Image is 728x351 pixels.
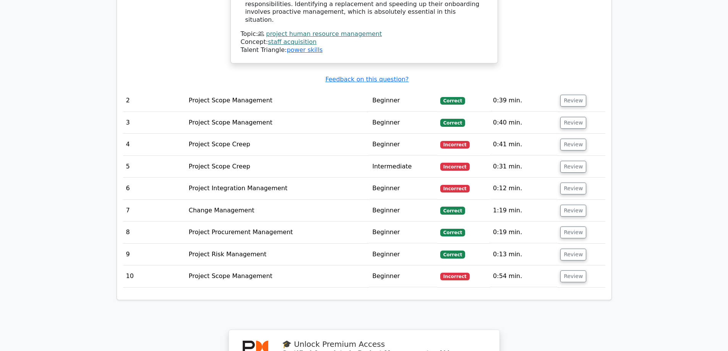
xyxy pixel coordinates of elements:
td: Beginner [369,222,437,243]
button: Review [560,139,586,150]
td: 0:54 min. [490,265,557,287]
span: Correct [440,229,465,236]
span: Correct [440,119,465,126]
td: Beginner [369,90,437,112]
span: Incorrect [440,185,470,192]
span: Correct [440,207,465,214]
td: Project Scope Management [186,90,369,112]
td: Project Integration Management [186,178,369,199]
td: 5 [123,156,186,178]
td: Beginner [369,134,437,155]
td: 7 [123,200,186,222]
td: 0:41 min. [490,134,557,155]
td: Intermediate [369,156,437,178]
td: 3 [123,112,186,134]
td: 0:40 min. [490,112,557,134]
td: Project Scope Creep [186,134,369,155]
a: Feedback on this question? [325,76,409,83]
a: power skills [287,46,323,53]
a: project human resource management [266,30,382,37]
div: Talent Triangle: [241,30,488,54]
td: Beginner [369,265,437,287]
td: Project Scope Creep [186,156,369,178]
button: Review [560,161,586,173]
td: 9 [123,244,186,265]
button: Review [560,95,586,107]
td: 10 [123,265,186,287]
td: 0:31 min. [490,156,557,178]
td: Project Scope Management [186,265,369,287]
div: Topic: [241,30,488,38]
a: staff acquisition [268,38,316,45]
td: 0:13 min. [490,244,557,265]
td: Project Scope Management [186,112,369,134]
button: Review [560,226,586,238]
td: 2 [123,90,186,112]
button: Review [560,270,586,282]
span: Correct [440,97,465,105]
div: Concept: [241,38,488,46]
td: Beginner [369,178,437,199]
td: 6 [123,178,186,199]
button: Review [560,183,586,194]
button: Review [560,249,586,260]
span: Incorrect [440,163,470,170]
td: Beginner [369,200,437,222]
td: Project Procurement Management [186,222,369,243]
td: 0:12 min. [490,178,557,199]
td: Beginner [369,244,437,265]
td: 0:19 min. [490,222,557,243]
button: Review [560,117,586,129]
button: Review [560,205,586,217]
td: 1:19 min. [490,200,557,222]
td: 8 [123,222,186,243]
span: Incorrect [440,141,470,149]
span: Correct [440,251,465,258]
td: Beginner [369,112,437,134]
td: Project Risk Management [186,244,369,265]
td: 0:39 min. [490,90,557,112]
span: Incorrect [440,273,470,280]
td: 4 [123,134,186,155]
td: Change Management [186,200,369,222]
